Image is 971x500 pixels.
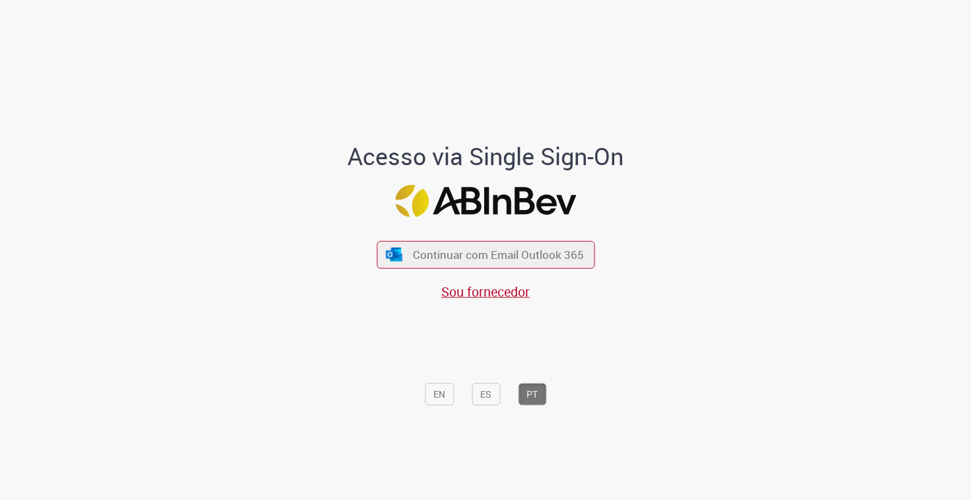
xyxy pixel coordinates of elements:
[385,248,404,262] img: ícone Azure/Microsoft 360
[518,383,546,406] button: PT
[303,143,669,169] h1: Acesso via Single Sign-On
[425,383,454,406] button: EN
[441,282,530,300] a: Sou fornecedor
[377,241,594,268] button: ícone Azure/Microsoft 360 Continuar com Email Outlook 365
[395,185,576,217] img: Logo ABInBev
[472,383,500,406] button: ES
[413,247,584,262] span: Continuar com Email Outlook 365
